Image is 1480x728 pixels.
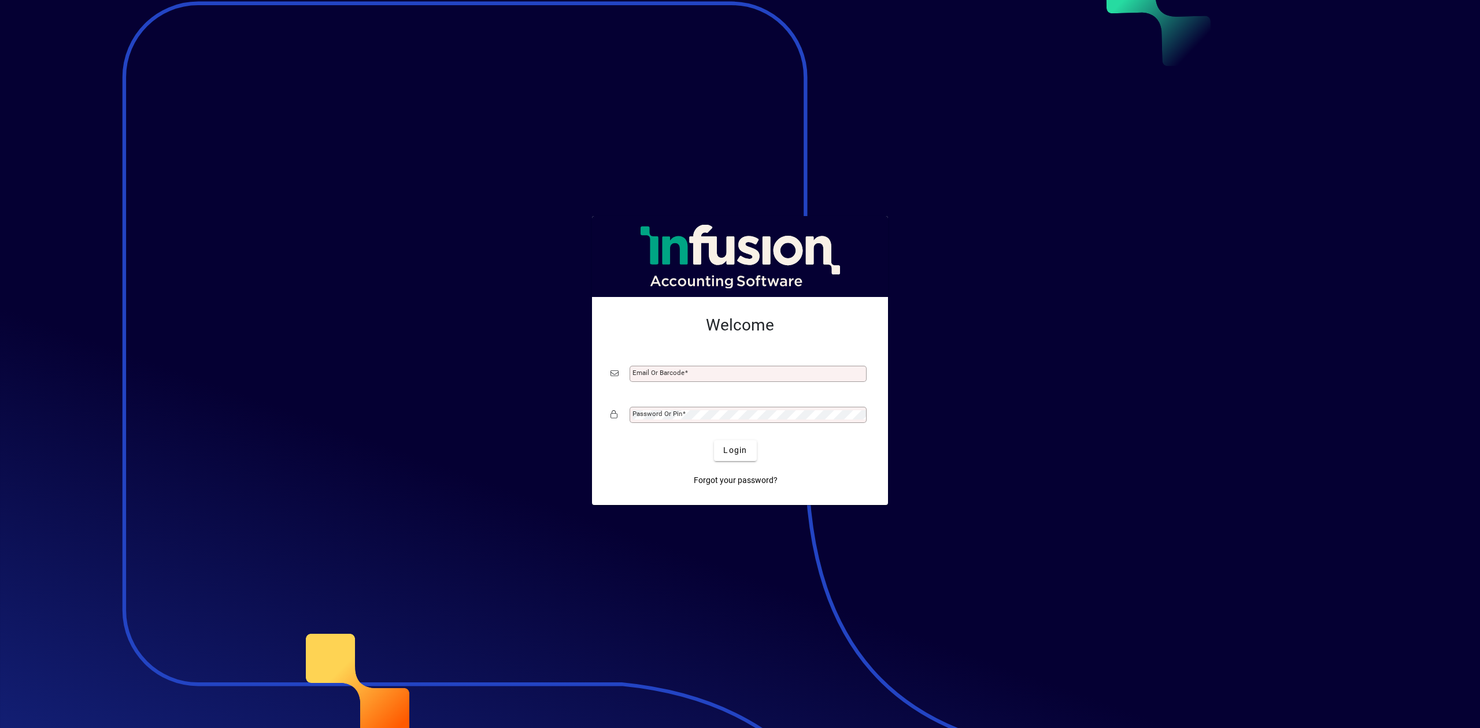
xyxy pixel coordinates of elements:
[723,444,747,456] span: Login
[632,369,684,377] mat-label: Email or Barcode
[689,470,782,491] a: Forgot your password?
[714,440,756,461] button: Login
[694,474,778,486] span: Forgot your password?
[610,315,869,335] h2: Welcome
[632,410,682,418] mat-label: Password or Pin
